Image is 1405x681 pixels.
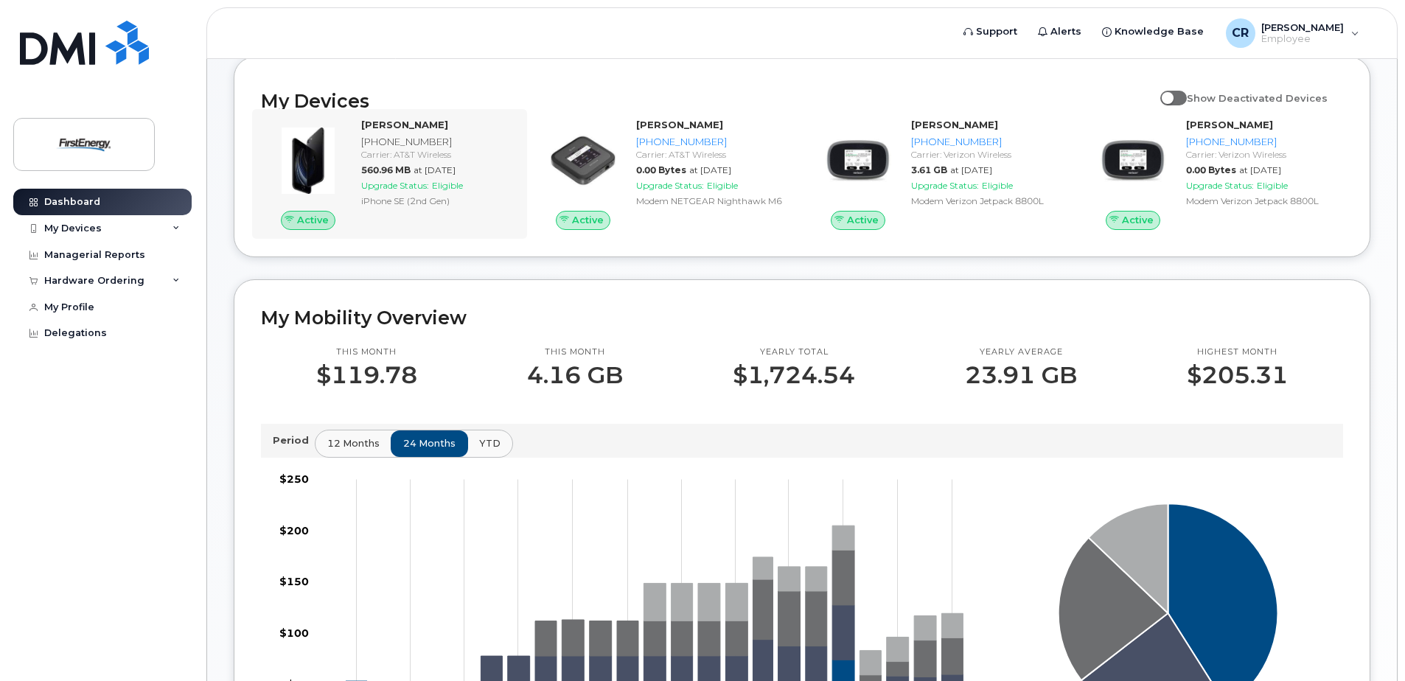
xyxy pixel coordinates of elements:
[636,148,787,161] div: Carrier: AT&T Wireless
[823,125,893,196] img: image20231002-3703462-zs44o9.jpeg
[279,626,309,640] tspan: $100
[1028,17,1092,46] a: Alerts
[261,307,1343,329] h2: My Mobility Overview
[572,213,604,227] span: Active
[414,164,456,175] span: at [DATE]
[1187,346,1288,358] p: Highest month
[733,346,855,358] p: Yearly total
[1216,18,1370,48] div: Collins, Randy W
[1098,125,1168,196] img: image20231002-3703462-zs44o9.jpeg
[361,119,448,130] strong: [PERSON_NAME]
[965,362,1077,388] p: 23.91 GB
[733,362,855,388] p: $1,724.54
[361,195,512,207] div: iPhone SE (2nd Gen)
[636,135,787,149] div: [PHONE_NUMBER]
[1186,148,1337,161] div: Carrier: Verizon Wireless
[689,164,731,175] span: at [DATE]
[911,148,1062,161] div: Carrier: Verizon Wireless
[953,17,1028,46] a: Support
[1186,135,1337,149] div: [PHONE_NUMBER]
[1086,118,1343,230] a: Active[PERSON_NAME][PHONE_NUMBER]Carrier: Verizon Wireless0.00 Bytesat [DATE]Upgrade Status:Eligi...
[1187,92,1328,104] span: Show Deactivated Devices
[361,180,429,191] span: Upgrade Status:
[479,436,501,450] span: YTD
[911,164,947,175] span: 3.61 GB
[1257,180,1288,191] span: Eligible
[1261,33,1344,45] span: Employee
[911,180,979,191] span: Upgrade Status:
[644,526,963,676] g: 304-520-7450
[1115,24,1204,39] span: Knowledge Base
[297,213,329,227] span: Active
[1160,84,1172,96] input: Show Deactivated Devices
[527,346,623,358] p: This month
[316,362,417,388] p: $119.78
[636,195,787,207] div: Modem NETGEAR Nighthawk M6
[847,213,879,227] span: Active
[361,164,411,175] span: 560.96 MB
[636,119,723,130] strong: [PERSON_NAME]
[1050,24,1081,39] span: Alerts
[327,436,380,450] span: 12 months
[982,180,1013,191] span: Eligible
[536,118,793,230] a: Active[PERSON_NAME][PHONE_NUMBER]Carrier: AT&T Wireless0.00 Bytesat [DATE]Upgrade Status:Eligible...
[1239,164,1281,175] span: at [DATE]
[1186,180,1254,191] span: Upgrade Status:
[1186,195,1337,207] div: Modem Verizon Jetpack 8800L
[273,433,315,447] p: Period
[361,135,512,149] div: [PHONE_NUMBER]
[1122,213,1154,227] span: Active
[527,362,623,388] p: 4.16 GB
[911,135,1062,149] div: [PHONE_NUMBER]
[911,195,1062,207] div: Modem Verizon Jetpack 8800L
[811,118,1068,230] a: Active[PERSON_NAME][PHONE_NUMBER]Carrier: Verizon Wireless3.61 GBat [DATE]Upgrade Status:Eligible...
[1186,164,1236,175] span: 0.00 Bytes
[361,148,512,161] div: Carrier: AT&T Wireless
[1186,119,1273,130] strong: [PERSON_NAME]
[1232,24,1249,42] span: CR
[279,576,309,589] tspan: $150
[279,524,309,537] tspan: $200
[1092,17,1214,46] a: Knowledge Base
[965,346,1077,358] p: Yearly average
[1261,21,1344,33] span: [PERSON_NAME]
[636,180,704,191] span: Upgrade Status:
[432,180,463,191] span: Eligible
[316,346,417,358] p: This month
[261,118,518,230] a: Active[PERSON_NAME][PHONE_NUMBER]Carrier: AT&T Wireless560.96 MBat [DATE]Upgrade Status:Eligiblei...
[636,164,686,175] span: 0.00 Bytes
[1341,617,1394,670] iframe: Messenger Launcher
[279,473,309,486] tspan: $250
[911,119,998,130] strong: [PERSON_NAME]
[273,125,344,196] img: image20231002-3703462-1mz9tax.jpeg
[976,24,1017,39] span: Support
[261,90,1153,112] h2: My Devices
[707,180,738,191] span: Eligible
[1187,362,1288,388] p: $205.31
[950,164,992,175] span: at [DATE]
[548,125,618,196] img: image20231002-3703462-1vlobgo.jpeg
